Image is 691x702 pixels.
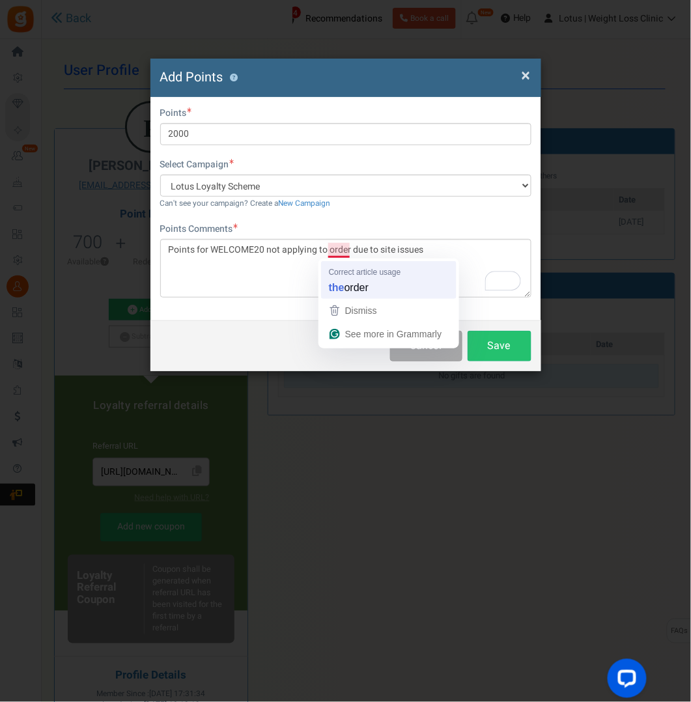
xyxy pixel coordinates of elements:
[160,107,192,120] label: Points
[160,198,331,209] small: Can't see your campaign? Create a
[468,331,531,361] button: Save
[160,223,238,236] label: Points Comments
[160,68,223,87] span: Add Points
[160,239,531,298] textarea: To enrich screen reader interactions, please activate Accessibility in Grammarly extension settings
[279,198,331,209] a: New Campaign
[522,63,531,88] span: ×
[160,158,234,171] label: Select Campaign
[230,74,238,82] button: ?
